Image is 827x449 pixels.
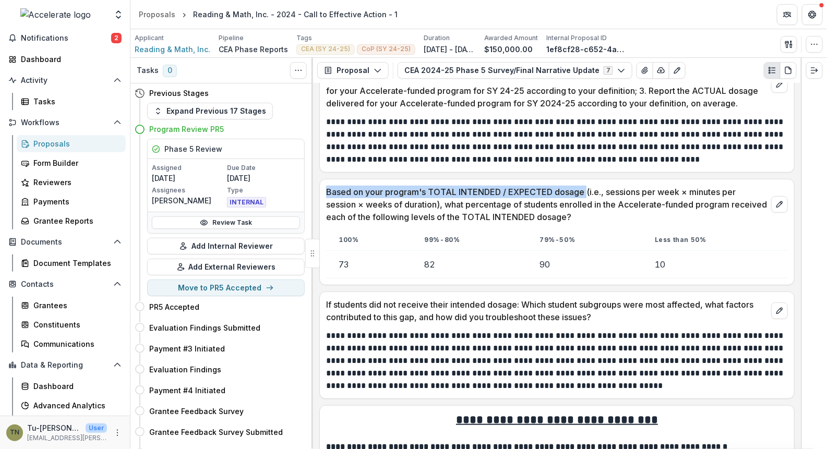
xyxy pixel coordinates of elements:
button: Open Workflows [4,114,126,131]
p: Assignees [152,186,225,195]
a: Constituents [17,316,126,333]
div: Payments [33,196,117,207]
p: If students did not receive their intended dosage: Which student subgroups were most affected, wh... [326,298,767,323]
span: Activity [21,76,109,85]
p: Tags [296,33,312,43]
p: Due Date [227,163,300,173]
div: Proposals [139,9,175,20]
div: Reviewers [33,177,117,188]
h4: Evaluation Findings Submitted [149,322,260,333]
a: Tasks [17,93,126,110]
nav: breadcrumb [135,7,402,22]
h4: Evaluation Findings [149,364,221,375]
p: [DATE] - [DATE] [424,44,476,55]
button: Get Help [802,4,823,25]
span: Workflows [21,118,109,127]
div: Advanced Analytics [33,400,117,411]
div: Form Builder [33,157,117,168]
button: Partners [777,4,798,25]
th: 99%-80% [412,229,527,251]
span: 0 [163,65,177,77]
div: Dashboard [21,54,117,65]
p: [EMAIL_ADDRESS][PERSON_NAME][DOMAIN_NAME] [27,433,107,443]
p: Pipeline [219,33,244,43]
td: 82 [412,251,527,278]
button: PDF view [780,62,797,79]
p: 1ef8cf28-c652-4a8f-b5ec-f7c1902262b9 [546,44,625,55]
p: [DATE] [227,173,300,184]
button: Add External Reviewers [147,259,305,275]
a: Grantees [17,297,126,314]
a: Document Templates [17,254,126,272]
button: Move to PR5 Accepted [147,280,305,296]
button: View Attached Files [637,62,653,79]
button: Proposal [317,62,389,79]
a: Dashboard [4,51,126,68]
button: More [111,427,124,439]
a: Proposals [17,135,126,152]
div: Dashboard [33,381,117,392]
a: Form Builder [17,154,126,172]
p: Applicant [135,33,164,43]
div: Constituents [33,319,117,330]
p: Tu-[PERSON_NAME] [27,422,81,433]
span: INTERNAL [227,197,266,208]
button: Open Activity [4,72,126,89]
span: Notifications [21,34,111,43]
p: Internal Proposal ID [546,33,607,43]
a: Communications [17,335,126,353]
button: edit [771,196,788,213]
div: Reading & Math, Inc. - 2024 - Call to Effective Action - 1 [193,9,398,20]
div: Proposals [33,138,117,149]
a: Advanced Analytics [17,397,126,414]
p: [DATE] [152,173,225,184]
p: User [86,423,107,433]
a: Proposals [135,7,179,22]
h4: Payment #4 Initiated [149,385,225,396]
button: Open Documents [4,234,126,250]
td: 90 [527,251,642,278]
button: edit [771,302,788,319]
div: Tasks [33,96,117,107]
th: 100% [326,229,412,251]
button: Expand right [806,62,823,79]
th: Less than 50% [642,229,788,251]
a: Reviewers [17,174,126,191]
span: Data & Reporting [21,361,109,370]
p: Duration [424,33,450,43]
button: Edit as form [669,62,686,79]
div: Grantee Reports [33,215,117,226]
button: Open entity switcher [111,4,126,25]
p: If you track or define dosage differently from "sessions per week × minutes per session × weeks o... [326,59,767,110]
span: CEA (SY 24-25) [301,45,350,53]
p: [PERSON_NAME] [152,195,225,206]
a: Payments [17,193,126,210]
h3: Tasks [137,66,159,75]
div: Grantees [33,300,117,311]
h4: PR5 Accepted [149,301,199,312]
img: Accelerate logo [20,8,91,21]
a: Review Task [152,216,300,229]
p: CEA Phase Reports [219,44,288,55]
h4: Grantee Feedback Survey [149,406,244,417]
button: Open Data & Reporting [4,357,126,373]
p: $150,000.00 [484,44,533,55]
p: Based on your program's TOTAL INTENDED / EXPECTED dosage (i.e., sessions per week × minutes per s... [326,186,767,223]
button: CEA 2024-25 Phase 5 Survey/Final Narrative Update7 [398,62,632,79]
span: CoP (SY 24-25) [362,45,411,53]
div: Communications [33,338,117,349]
div: Tu-Quyen Nguyen [10,429,19,436]
button: Expand Previous 17 Stages [147,103,273,119]
span: 2 [111,33,122,43]
a: Reading & Math, Inc. [135,44,210,55]
p: Awarded Amount [484,33,538,43]
button: Plaintext view [764,62,781,79]
button: edit [771,76,788,93]
a: Grantee Reports [17,212,126,229]
h4: Grantee Feedback Survey Submitted [149,427,283,438]
button: Toggle View Cancelled Tasks [290,62,307,79]
span: Documents [21,238,109,247]
h5: Phase 5 Review [164,143,222,154]
span: Contacts [21,280,109,289]
p: Assigned [152,163,225,173]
